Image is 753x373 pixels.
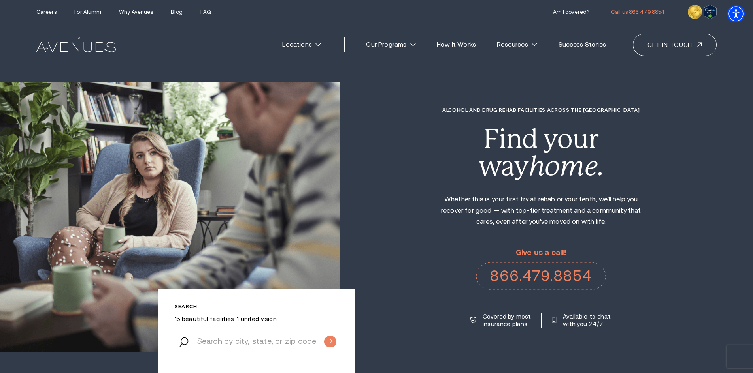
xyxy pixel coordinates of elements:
a: Success Stories [550,36,614,53]
a: For Alumni [74,9,101,15]
a: Blog [171,9,183,15]
div: Accessibility Menu [727,5,745,22]
i: home. [529,150,604,182]
a: call 866.479.8854 [611,9,665,15]
a: Available to chat with you 24/7 [552,313,612,328]
input: Submit button [324,336,336,347]
a: Get in touch [633,34,717,56]
img: clock [688,5,702,19]
a: Careers [36,9,57,15]
a: Covered by most insurance plans [470,313,532,328]
a: Verify LegitScript Approval for www.avenuesrecovery.com [704,7,717,15]
p: Covered by most insurance plans [483,313,532,328]
img: Verify Approval for www.avenuesrecovery.com [704,5,717,19]
a: Our Programs [358,36,424,53]
p: Give us a call! [476,249,606,257]
a: Why Avenues [119,9,153,15]
input: Search by city, state, or zip code [175,326,339,356]
a: call 866.479.8854 [476,262,606,290]
h1: Alcohol and Drug Rehab Facilities across the [GEOGRAPHIC_DATA] [433,107,649,113]
a: How It Works [429,36,484,53]
p: Whether this is your first try at rehab or your tenth, we'll help you recover for good — with top... [433,194,649,228]
div: Find your way [433,126,649,180]
a: Am I covered? [553,9,590,15]
a: FAQ [200,9,211,15]
p: 15 beautiful facilities. 1 united vision. [175,315,339,322]
a: Locations [274,36,329,53]
span: 866.479.8854 [629,9,665,15]
p: Available to chat with you 24/7 [563,313,612,328]
a: Resources [489,36,545,53]
p: Search [175,304,339,309]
